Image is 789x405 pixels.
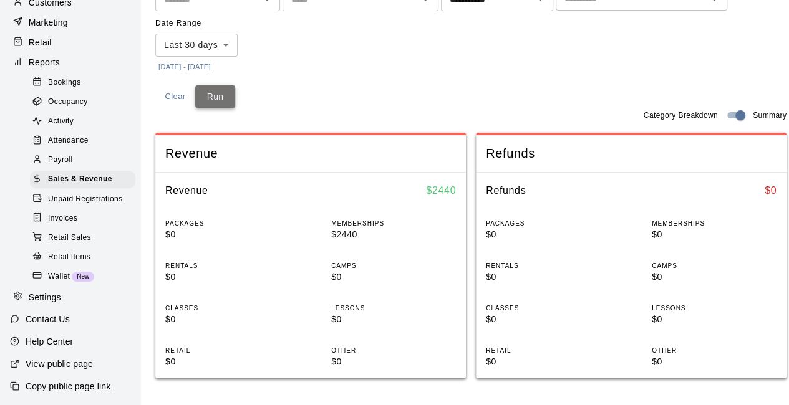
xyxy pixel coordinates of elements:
p: Settings [29,291,61,303]
div: Payroll [30,151,135,169]
h6: Revenue [165,183,208,199]
p: Marketing [29,16,68,29]
div: Activity [30,113,135,130]
p: Help Center [26,335,73,348]
p: RETAIL [486,346,611,355]
p: $0 [652,228,777,241]
span: Unpaid Registrations [48,193,122,206]
p: $0 [652,313,777,326]
span: Occupancy [48,96,88,108]
span: Payroll [48,154,72,166]
p: $0 [165,355,290,368]
p: OTHER [652,346,777,355]
span: Sales & Revenue [48,173,112,186]
span: Revenue [165,145,456,162]
a: Marketing [10,13,130,32]
button: Clear [155,85,195,108]
p: $0 [331,270,456,283]
div: Bookings [30,74,135,92]
a: Payroll [30,151,140,170]
div: Invoices [30,210,135,227]
a: Attendance [30,131,140,151]
p: RENTALS [486,261,611,270]
div: Unpaid Registrations [30,191,135,208]
span: Retail Items [48,251,90,264]
p: $0 [486,355,611,368]
p: $0 [486,313,611,326]
p: CLASSES [165,303,290,313]
p: MEMBERSHIPS [331,219,456,228]
p: $0 [331,313,456,326]
p: CAMPS [652,261,777,270]
p: PACKAGES [486,219,611,228]
a: Retail Sales [30,228,140,247]
div: Retail Sales [30,229,135,247]
span: Invoices [48,212,77,225]
h6: $ 2440 [426,183,456,199]
div: Occupancy [30,93,135,111]
div: Retail Items [30,249,135,266]
p: OTHER [331,346,456,355]
p: CLASSES [486,303,611,313]
p: RETAIL [165,346,290,355]
p: Contact Us [26,313,70,325]
p: LESSONS [652,303,777,313]
p: LESSONS [331,303,456,313]
p: RENTALS [165,261,290,270]
a: Sales & Revenue [30,170,140,189]
a: Retail [10,33,130,52]
span: Summary [753,110,787,122]
p: CAMPS [331,261,456,270]
a: Occupancy [30,92,140,112]
p: Reports [29,56,60,69]
p: $0 [331,355,456,368]
button: Run [195,85,235,108]
a: Activity [30,112,140,131]
span: Refunds [486,145,777,162]
span: Attendance [48,135,89,147]
span: Category Breakdown [644,110,718,122]
a: Retail Items [30,247,140,267]
span: Date Range [155,14,238,34]
span: New [72,273,94,280]
p: $0 [165,228,290,241]
p: $0 [652,270,777,283]
p: $0 [652,355,777,368]
p: PACKAGES [165,219,290,228]
h6: Refunds [486,183,526,199]
p: View public page [26,358,93,370]
span: Bookings [48,77,81,89]
a: Settings [10,288,130,307]
div: Sales & Revenue [30,171,135,188]
p: $0 [486,270,611,283]
div: WalletNew [30,268,135,285]
a: Invoices [30,209,140,228]
div: Attendance [30,132,135,150]
span: Retail Sales [48,232,91,244]
a: Bookings [30,73,140,92]
button: [DATE] - [DATE] [155,59,214,75]
h6: $ 0 [765,183,777,199]
p: Retail [29,36,52,49]
p: $0 [486,228,611,241]
span: Wallet [48,270,70,283]
div: Last 30 days [155,34,238,57]
p: MEMBERSHIPS [652,219,777,228]
p: Copy public page link [26,380,110,393]
p: $2440 [331,228,456,241]
a: Unpaid Registrations [30,189,140,209]
p: $0 [165,313,290,326]
span: Activity [48,115,74,128]
p: $0 [165,270,290,283]
a: Reports [10,53,130,72]
a: WalletNew [30,267,140,286]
